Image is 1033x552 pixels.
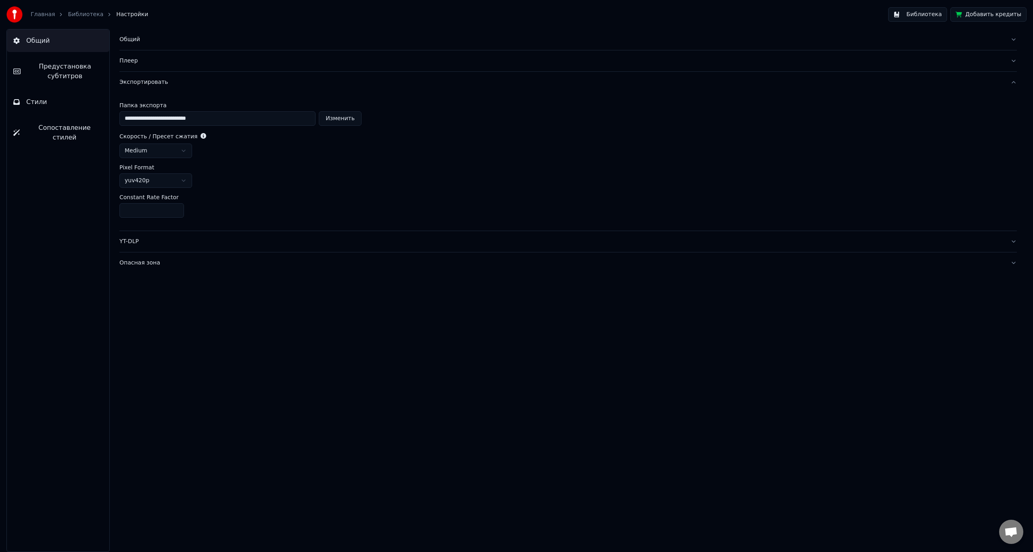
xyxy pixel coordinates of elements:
[119,50,1017,71] button: Плеер
[119,165,154,170] label: Pixel Format
[888,7,947,22] button: Библиотека
[31,10,55,19] a: Главная
[119,93,1017,231] div: Экспортировать
[999,520,1023,544] div: Открытый чат
[68,10,103,19] a: Библиотека
[31,10,148,19] nav: breadcrumb
[26,36,50,46] span: Общий
[119,133,197,139] label: Скорость / Пресет сжатия
[119,259,1004,267] div: Опасная зона
[119,237,1004,246] div: YT-DLP
[7,55,109,87] button: Предустановка субтитров
[119,72,1017,93] button: Экспортировать
[119,78,1004,86] div: Экспортировать
[27,62,103,81] span: Предустановка субтитров
[119,29,1017,50] button: Общий
[7,91,109,113] button: Стили
[319,111,362,126] button: Изменить
[26,123,103,142] span: Сопоставление стилей
[119,194,179,200] label: Constant Rate Factor
[116,10,148,19] span: Настройки
[7,29,109,52] button: Общий
[119,35,1004,44] div: Общий
[119,57,1004,65] div: Плеер
[119,102,362,108] label: Папка экспорта
[6,6,23,23] img: youka
[119,231,1017,252] button: YT-DLP
[26,97,47,107] span: Стили
[950,7,1027,22] button: Добавить кредиты
[119,252,1017,273] button: Опасная зона
[7,117,109,149] button: Сопоставление стилей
